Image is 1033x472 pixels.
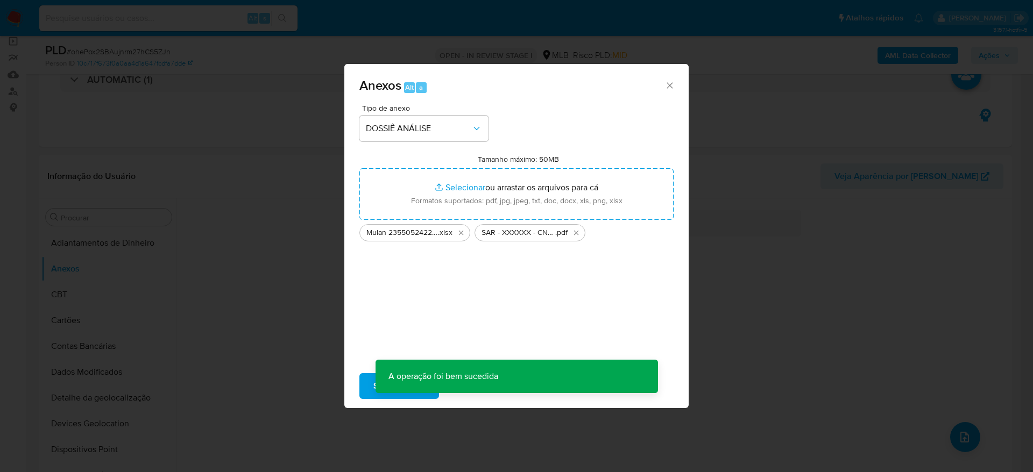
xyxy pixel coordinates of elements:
[419,82,423,92] span: a
[376,360,511,393] p: A operação foi bem sucedida
[366,123,471,134] span: DOSSIÊ ANÁLISE
[359,116,489,141] button: DOSSIÊ ANÁLISE
[455,226,468,239] button: Excluir Mulan 2355052422_2025_09_02_09_28_46.xlsx
[570,226,583,239] button: Excluir SAR - XXXXXX - CNPJ 41198790000149 - JEM EMPREENDIMENTOS LTDA.pdf
[359,373,439,399] button: Subir arquivo
[438,227,452,238] span: .xlsx
[362,104,491,112] span: Tipo de anexo
[555,227,568,238] span: .pdf
[405,82,414,92] span: Alt
[482,227,555,238] span: SAR - XXXXXX - CNPJ 41198790000149 - JEM EMPREENDIMENTOS LTDA
[478,154,559,164] label: Tamanho máximo: 50MB
[359,220,674,241] ul: Arquivos selecionados
[457,374,492,398] span: Cancelar
[373,374,425,398] span: Subir arquivo
[366,227,438,238] span: Mulan 2355052422_2025_09_02_09_28_46
[359,76,401,95] span: Anexos
[664,80,674,90] button: Fechar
